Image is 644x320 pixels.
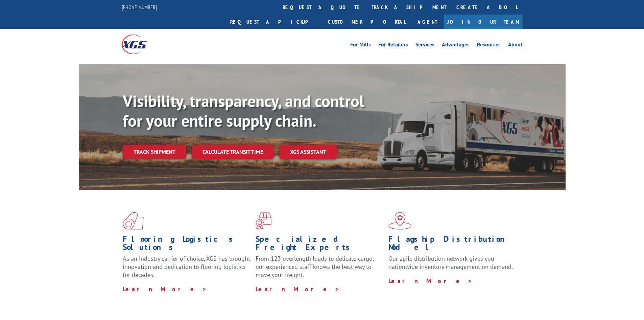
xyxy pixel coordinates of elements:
a: Learn More > [256,285,340,293]
a: Customer Portal [323,15,411,29]
a: Agent [411,15,444,29]
a: Learn More > [123,285,207,293]
a: Join Our Team [444,15,523,29]
a: XGS ASSISTANT [279,145,337,159]
span: Our agile distribution network gives you nationwide inventory management on demand. [388,255,513,271]
a: Request a pickup [225,15,323,29]
p: From 123 overlength loads to delicate cargo, our experienced staff knows the best way to move you... [256,255,383,285]
h1: Flooring Logistics Solutions [123,235,251,255]
img: xgs-icon-total-supply-chain-intelligence-red [123,212,144,230]
a: Services [415,42,434,49]
a: Calculate transit time [192,145,274,159]
a: Resources [477,42,501,49]
a: [PHONE_NUMBER] [122,4,157,10]
span: As an industry carrier of choice, XGS has brought innovation and dedication to flooring logistics... [123,255,250,279]
a: For Mills [350,42,371,49]
h1: Flagship Distribution Model [388,235,516,255]
a: Advantages [442,42,470,49]
a: For Retailers [378,42,408,49]
b: Visibility, transparency, and control for your entire supply chain. [123,90,364,131]
img: xgs-icon-flagship-distribution-model-red [388,212,412,230]
img: xgs-icon-focused-on-flooring-red [256,212,271,230]
a: Track shipment [123,145,186,159]
a: About [508,42,523,49]
h1: Specialized Freight Experts [256,235,383,255]
a: Learn More > [388,277,473,285]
